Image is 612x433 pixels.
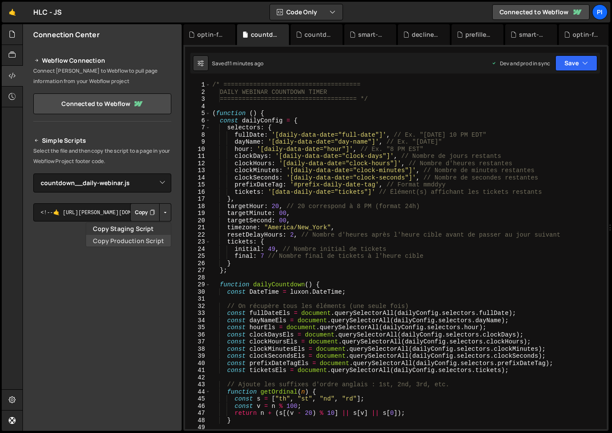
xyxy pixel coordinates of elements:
[304,30,332,39] div: countdown__weekly-webinar (OCA).js
[130,203,171,221] div: Button group with nested dropdown
[185,403,211,410] div: 46
[185,238,211,246] div: 23
[185,181,211,189] div: 15
[185,110,211,117] div: 5
[185,331,211,339] div: 36
[33,203,171,221] textarea: <!--🤙 [URL][PERSON_NAME][DOMAIN_NAME]> <script>document.addEventListener("DOMContentLoaded", func...
[185,281,211,289] div: 29
[185,360,211,367] div: 40
[185,374,211,382] div: 42
[185,138,211,146] div: 9
[86,235,171,247] a: Copy Production Script
[185,189,211,196] div: 16
[197,30,225,39] div: optin-form-local-storage-saver (OCA).js
[185,253,211,260] div: 25
[185,167,211,174] div: 13
[33,236,172,314] iframe: YouTube video player
[185,89,211,96] div: 2
[185,289,211,296] div: 30
[185,353,211,360] div: 39
[185,246,211,253] div: 24
[185,146,211,153] div: 10
[185,417,211,424] div: 48
[185,96,211,103] div: 3
[185,346,211,353] div: 38
[412,30,439,39] div: declined-btn-url-builder (OCA).js
[185,303,211,310] div: 32
[519,30,547,39] div: smart-script-stripe.js
[86,222,171,247] div: Code Only
[185,132,211,139] div: 8
[185,210,211,217] div: 19
[33,66,171,87] p: Connect [PERSON_NAME] to Webflow to pull page information from your Webflow project
[33,146,171,167] p: Select the file and then copy the script to a page in your Webflow Project footer code.
[185,274,211,282] div: 28
[33,55,171,66] h2: Webflow Connection
[185,317,211,324] div: 34
[185,310,211,317] div: 33
[358,30,386,39] div: smart-script (OLD).js
[185,103,211,110] div: 4
[185,153,211,160] div: 11
[130,203,160,221] button: Copy
[555,55,597,71] button: Save
[185,196,211,203] div: 17
[33,135,171,146] h2: Simple Scripts
[185,295,211,303] div: 31
[185,124,211,132] div: 7
[227,60,263,67] div: 11 minutes ago
[33,7,62,17] div: HLC - JS
[185,260,211,267] div: 26
[270,4,343,20] button: Code Only
[185,267,211,274] div: 27
[491,60,550,67] div: Dev and prod in sync
[185,160,211,167] div: 12
[185,410,211,417] div: 47
[185,224,211,231] div: 21
[185,217,211,225] div: 20
[465,30,493,39] div: prefilled-checkout-form (OLD).js
[185,424,211,431] div: 49
[251,30,279,39] div: countdown__daily-webinar.js
[185,203,211,210] div: 18
[185,174,211,182] div: 14
[185,231,211,239] div: 22
[492,4,590,20] a: Connected to Webflow
[185,338,211,346] div: 37
[33,93,171,114] a: Connected to Webflow
[33,30,99,39] h2: Connection Center
[86,223,171,235] a: Copy Staging Script
[592,4,608,20] a: Pi
[185,324,211,331] div: 35
[2,2,23,22] a: 🤙
[185,367,211,374] div: 41
[573,30,600,39] div: optin-form-url-builder (OLD).js
[33,319,172,397] iframe: YouTube video player
[185,388,211,396] div: 44
[185,395,211,403] div: 45
[185,117,211,125] div: 6
[212,60,263,67] div: Saved
[185,81,211,89] div: 1
[185,381,211,388] div: 43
